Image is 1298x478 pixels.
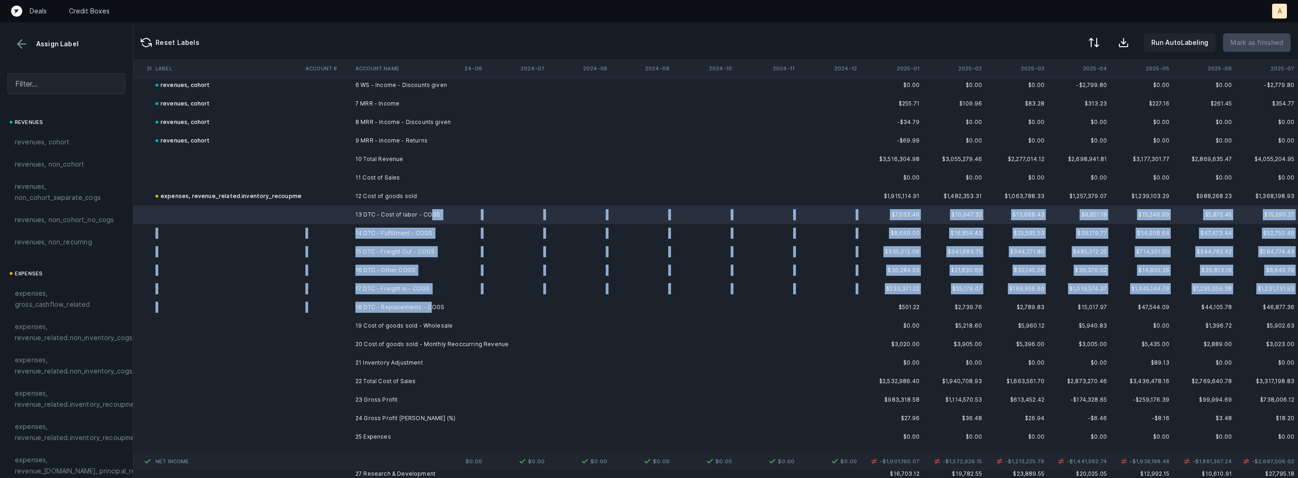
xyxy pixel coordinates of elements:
[861,279,923,298] td: $233,371.22
[1048,372,1111,391] td: $2,873,270.46
[1173,224,1236,242] td: $47,473.44
[1236,317,1298,335] td: $5,902.63
[923,391,986,409] td: $1,114,570.53
[986,94,1048,113] td: $83.28
[923,317,986,335] td: $5,218.60
[1056,456,1067,467] img: 2d4cea4e0e7287338f84d783c1d74d81.svg
[352,261,465,279] td: 16 DTC - Other COGS
[1236,335,1298,354] td: $3,023.00
[1230,37,1283,48] p: Mark as finished
[1173,187,1236,205] td: $988,268.23
[1048,94,1111,113] td: $313.23
[1048,317,1111,335] td: $5,940.83
[986,391,1048,409] td: $613,452.42
[861,335,923,354] td: $3,020.00
[486,452,548,471] td: $0.00
[673,452,736,471] td: $0.00
[861,428,923,446] td: $0.00
[986,205,1048,224] td: $13,668.43
[923,94,986,113] td: $109.96
[1173,76,1236,94] td: $0.00
[986,409,1048,428] td: $26.94
[923,205,986,224] td: $10,947.32
[1111,446,1173,465] td: $236,616.35
[1173,59,1236,78] th: 2025-06
[861,261,923,279] td: $30,284.53
[7,37,125,51] div: Assign Label
[1173,279,1236,298] td: $1,295,059.38
[986,428,1048,446] td: $0.00
[1236,298,1298,317] td: $46,877.36
[1173,372,1236,391] td: $2,769,640.78
[111,452,174,471] td: $0.00
[1173,131,1236,150] td: $0.00
[352,131,465,150] td: 9 MRR - Income - Returns
[861,391,923,409] td: $983,318.58
[1173,94,1236,113] td: $261.45
[1048,242,1111,261] td: $485,012.25
[1173,428,1236,446] td: $0.00
[736,452,798,471] td: $0.00
[352,76,465,94] td: 6 WS - Income - Discounts given
[1236,409,1298,428] td: $18.20
[923,224,986,242] td: $16,854.43
[923,452,986,471] td: -$1,572,926.15
[704,456,715,467] img: 7413b82b75c0d00168ab4a076994095f.svg
[611,452,673,471] td: $0.00
[1111,372,1173,391] td: $3,436,478.16
[155,98,210,109] div: revenues, cohort
[1111,242,1173,261] td: $714,201.00
[861,224,923,242] td: $8,649.00
[15,117,43,128] span: revenues
[861,409,923,428] td: $27.96
[1173,354,1236,372] td: $0.00
[1272,4,1287,19] button: A
[1173,391,1236,409] td: $99,994.69
[986,298,1048,317] td: $2,789.83
[352,409,465,428] td: 24 Gross Profit [PERSON_NAME] (%)
[486,59,548,78] th: 2024-07
[155,191,307,202] div: expenses, revenue_related.inventory_recoupment
[923,354,986,372] td: $0.00
[798,452,861,471] td: $0.00
[1048,224,1111,242] td: $39,119.77
[15,214,114,225] span: revenues, non_cohort_no_cogs
[1048,168,1111,187] td: $0.00
[352,94,465,113] td: 7 MRR - Income
[986,242,1048,261] td: $344,271.80
[352,372,465,391] td: 22 Total Cost of Sales
[352,168,465,187] td: 11 Cost of Sales
[1111,113,1173,131] td: $0.00
[352,205,465,224] td: 13 DTC - Cost of labor - COGS
[673,59,736,78] th: 2024-10
[767,456,778,467] img: 7413b82b75c0d00168ab4a076994095f.svg
[923,372,986,391] td: $1,940,708.93
[986,452,1048,471] td: -$1,213,225.79
[1111,428,1173,446] td: $0.00
[986,224,1048,242] td: $25,585.53
[861,452,923,471] td: -$1,601,190.07
[152,59,302,78] th: Label
[352,354,465,372] td: 21 Inventory Adjustment
[1048,59,1111,78] th: 2025-04
[923,150,986,168] td: $3,055,279.46
[869,456,880,467] img: 2d4cea4e0e7287338f84d783c1d74d81.svg
[1111,317,1173,335] td: $0.00
[861,372,923,391] td: $2,532,986.40
[986,317,1048,335] td: $5,960.12
[829,456,840,467] img: 7413b82b75c0d00168ab4a076994095f.svg
[155,135,210,146] div: revenues, cohort
[15,268,43,279] span: expenses
[923,59,986,78] th: 2025-02
[1236,279,1298,298] td: $1,231,731.93
[1173,446,1236,465] td: $272,561.96
[1048,261,1111,279] td: $39,370.02
[986,446,1048,465] td: $228,813.58
[69,6,110,16] a: Credit Boxes
[1173,317,1236,335] td: $1,396.72
[352,391,465,409] td: 23 Gross Profit
[1111,298,1173,317] td: $47,544.09
[1111,279,1173,298] td: $1,345,144.76
[861,298,923,317] td: $501.22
